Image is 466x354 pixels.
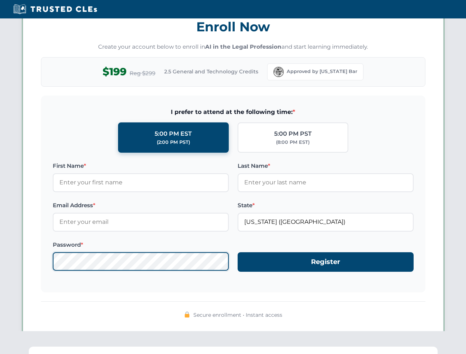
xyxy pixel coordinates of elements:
[193,311,282,319] span: Secure enrollment • Instant access
[53,240,229,249] label: Password
[238,213,414,231] input: Florida (FL)
[238,252,414,272] button: Register
[238,162,414,170] label: Last Name
[53,107,414,117] span: I prefer to attend at the following time:
[103,63,127,80] span: $199
[238,201,414,210] label: State
[155,129,192,139] div: 5:00 PM EST
[130,69,155,78] span: Reg $299
[53,162,229,170] label: First Name
[53,173,229,192] input: Enter your first name
[164,67,258,76] span: 2.5 General and Technology Credits
[53,213,229,231] input: Enter your email
[238,173,414,192] input: Enter your last name
[273,67,284,77] img: Florida Bar
[157,139,190,146] div: (2:00 PM PST)
[276,139,310,146] div: (8:00 PM EST)
[41,15,425,38] h3: Enroll Now
[184,312,190,317] img: 🔒
[41,43,425,51] p: Create your account below to enroll in and start learning immediately.
[205,43,282,50] strong: AI in the Legal Profession
[287,68,357,75] span: Approved by [US_STATE] Bar
[274,129,312,139] div: 5:00 PM PST
[11,4,99,15] img: Trusted CLEs
[53,201,229,210] label: Email Address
